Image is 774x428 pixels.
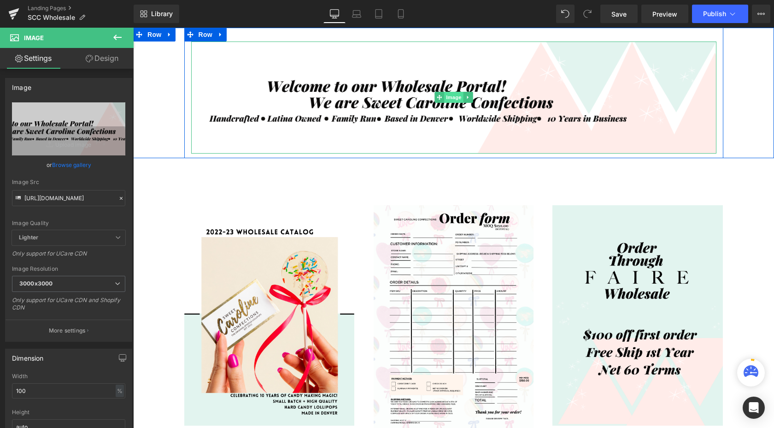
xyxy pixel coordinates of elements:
[12,160,125,170] div: or
[641,5,688,23] a: Preview
[752,5,770,23] button: More
[12,383,125,398] input: auto
[703,10,726,18] span: Publish
[28,5,134,12] a: Landing Pages
[52,157,91,173] a: Browse gallery
[556,5,575,23] button: Undo
[390,5,412,23] a: Mobile
[12,179,125,185] div: Image Src
[692,5,748,23] button: Publish
[12,297,125,317] div: Only support for UCare CDN and Shopify CDN
[346,5,368,23] a: Laptop
[311,64,330,75] span: Image
[743,397,765,419] div: Open Intercom Messenger
[134,5,179,23] a: New Library
[6,320,132,341] button: More settings
[19,234,38,241] b: Lighter
[330,64,340,75] a: Expand / Collapse
[323,5,346,23] a: Desktop
[49,327,86,335] p: More settings
[652,9,677,19] span: Preview
[12,190,125,206] input: Link
[19,280,53,287] b: 3000x3000
[12,266,125,272] div: Image Resolution
[12,220,125,226] div: Image Quality
[24,34,44,42] span: Image
[12,409,125,416] div: Height
[69,48,135,69] a: Design
[12,250,125,263] div: Only support for UCare CDN
[368,5,390,23] a: Tablet
[12,78,31,91] div: Image
[116,385,124,397] div: %
[611,9,627,19] span: Save
[578,5,597,23] button: Redo
[12,349,44,362] div: Dimension
[28,14,75,21] span: SCC Wholesale
[151,10,173,18] span: Library
[12,373,125,380] div: Width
